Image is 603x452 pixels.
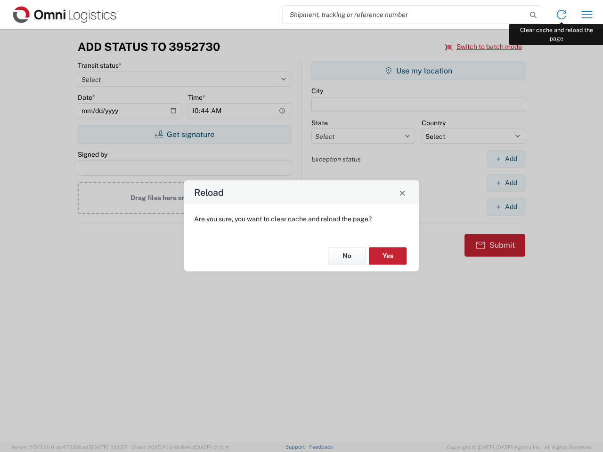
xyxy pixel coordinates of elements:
input: Shipment, tracking or reference number [283,6,527,24]
button: No [328,247,366,265]
button: Yes [369,247,407,265]
p: Are you sure, you want to clear cache and reload the page? [194,215,409,223]
button: Close [396,186,409,199]
h4: Reload [194,186,224,200]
